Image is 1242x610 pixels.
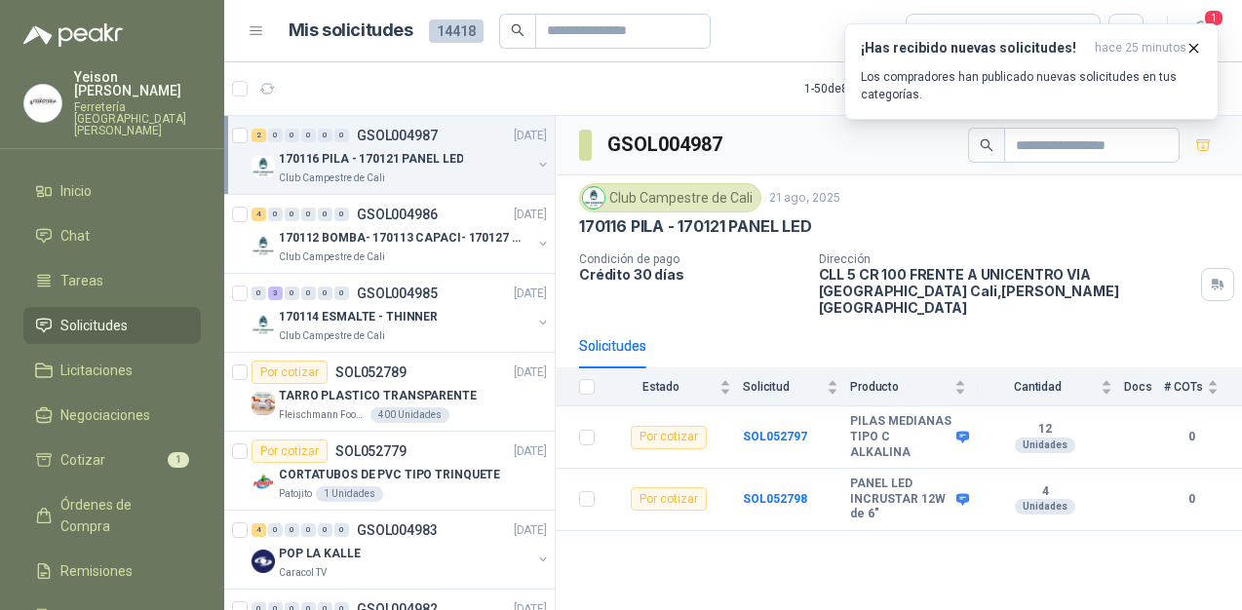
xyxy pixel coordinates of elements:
span: Inicio [60,180,92,202]
h1: Mis solicitudes [289,17,413,45]
p: TARRO PLASTICO TRANSPARENTE [279,387,477,405]
p: GSOL004986 [357,208,438,221]
span: Tareas [60,270,103,291]
p: [DATE] [514,442,547,461]
p: 170114 ESMALTE - THINNER [279,308,438,326]
a: 4 0 0 0 0 0 GSOL004983[DATE] Company LogoPOP LA KALLECaracol TV [252,518,551,581]
span: 1 [1203,9,1224,27]
b: PANEL LED INCRUSTAR 12W de 6" [850,477,951,522]
p: Los compradores han publicado nuevas solicitudes en tus categorías. [861,68,1202,103]
a: Inicio [23,172,201,210]
div: 0 [268,523,283,537]
span: search [980,138,993,152]
th: Cantidad [978,368,1124,406]
a: 4 0 0 0 0 0 GSOL004986[DATE] Company Logo170112 BOMBA- 170113 CAPACI- 170127 MOTOR 170119 RClub C... [252,203,551,265]
a: Chat [23,217,201,254]
img: Company Logo [252,471,275,494]
img: Company Logo [583,187,604,209]
div: Unidades [1015,499,1075,515]
a: SOL052797 [743,430,807,443]
div: 0 [285,523,299,537]
p: Fleischmann Foods S.A. [279,407,367,423]
p: Club Campestre de Cali [279,171,385,186]
div: Por cotizar [631,487,707,511]
span: Cantidad [978,380,1097,394]
span: Órdenes de Compra [60,494,182,537]
div: 0 [301,523,316,537]
span: Remisiones [60,560,133,582]
a: Por cotizarSOL052779[DATE] Company LogoCORTATUBOS DE PVC TIPO TRINQUETEPatojito1 Unidades [224,432,555,511]
p: Crédito 30 días [579,266,803,283]
span: hace 25 minutos [1095,40,1186,57]
p: Patojito [279,486,312,502]
p: GSOL004985 [357,286,438,300]
span: Chat [60,225,90,247]
p: 21 ago, 2025 [769,189,840,208]
div: Por cotizar [631,426,707,449]
div: 2 [252,129,266,142]
div: 400 Unidades [370,407,449,423]
p: SOL052789 [335,365,407,379]
div: 1 - 50 de 8505 [804,73,931,104]
b: 12 [978,422,1112,438]
p: [DATE] [514,285,547,303]
div: 0 [318,208,332,221]
span: Solicitud [743,380,823,394]
div: 0 [301,208,316,221]
p: Ferretería [GEOGRAPHIC_DATA][PERSON_NAME] [74,101,201,136]
div: Por cotizar [252,439,328,463]
div: Por cotizar [252,361,328,384]
th: Docs [1124,368,1164,406]
b: 0 [1164,428,1219,446]
p: Club Campestre de Cali [279,249,385,265]
th: # COTs [1164,368,1242,406]
p: Caracol TV [279,565,327,581]
p: [DATE] [514,521,547,540]
p: GSOL004987 [357,129,438,142]
p: Club Campestre de Cali [279,328,385,344]
b: PILAS MEDIANAS TIPO C ALKALINA [850,414,951,460]
div: 0 [334,129,349,142]
a: Remisiones [23,553,201,590]
div: 0 [334,286,349,300]
img: Company Logo [252,313,275,336]
p: Yeison [PERSON_NAME] [74,70,201,97]
p: GSOL004983 [357,523,438,537]
p: 170112 BOMBA- 170113 CAPACI- 170127 MOTOR 170119 R [279,229,522,248]
th: Estado [606,368,743,406]
a: 0 3 0 0 0 0 GSOL004985[DATE] Company Logo170114 ESMALTE - THINNERClub Campestre de Cali [252,282,551,344]
div: 1 Unidades [316,486,383,502]
p: SOL052779 [335,444,407,458]
button: ¡Has recibido nuevas solicitudes!hace 25 minutos Los compradores han publicado nuevas solicitudes... [844,23,1219,120]
div: Todas [918,20,959,42]
div: 0 [285,208,299,221]
img: Logo peakr [23,23,123,47]
a: Órdenes de Compra [23,486,201,545]
span: Solicitudes [60,315,128,336]
p: Condición de pago [579,252,803,266]
img: Company Logo [252,392,275,415]
div: 4 [252,208,266,221]
span: Negociaciones [60,404,150,426]
p: CORTATUBOS DE PVC TIPO TRINQUETE [279,466,500,484]
div: 0 [318,286,332,300]
a: Por cotizarSOL052789[DATE] Company LogoTARRO PLASTICO TRANSPARENTEFleischmann Foods S.A.400 Unidades [224,353,555,432]
th: Producto [850,368,978,406]
h3: GSOL004987 [607,130,725,160]
a: SOL052798 [743,492,807,506]
div: 0 [334,523,349,537]
img: Company Logo [24,85,61,122]
p: 170116 PILA - 170121 PANEL LED [579,216,812,237]
div: 0 [285,129,299,142]
th: Solicitud [743,368,850,406]
div: 0 [301,129,316,142]
div: 3 [268,286,283,300]
div: 0 [285,286,299,300]
span: search [511,23,524,37]
p: CLL 5 CR 100 FRENTE A UNICENTRO VIA [GEOGRAPHIC_DATA] Cali , [PERSON_NAME][GEOGRAPHIC_DATA] [819,266,1193,316]
span: 14418 [429,19,484,43]
p: 170116 PILA - 170121 PANEL LED [279,150,463,169]
div: 0 [268,129,283,142]
div: Solicitudes [579,335,646,357]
